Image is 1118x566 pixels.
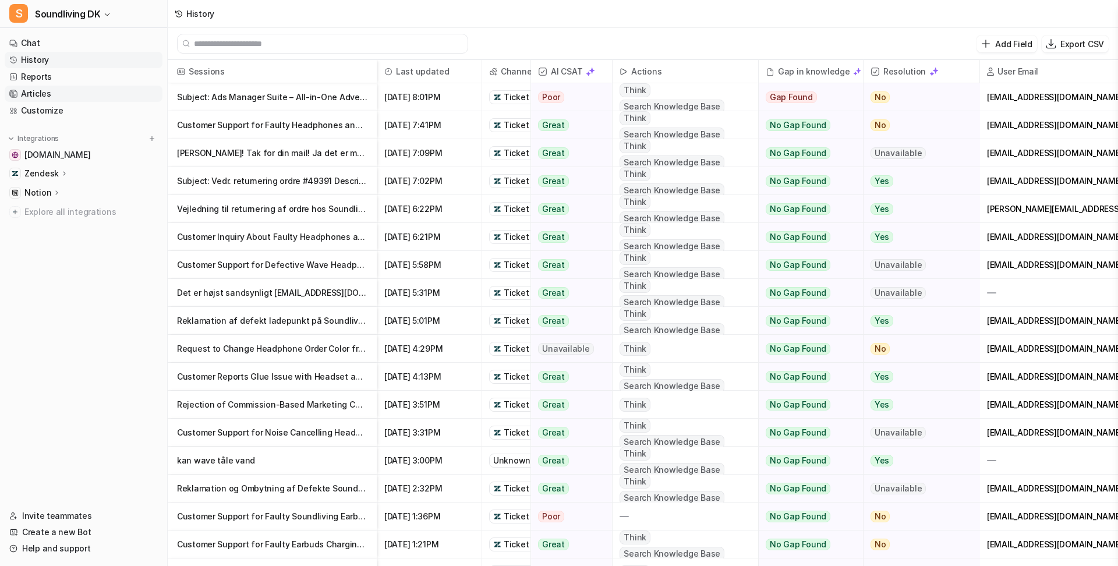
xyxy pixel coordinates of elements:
[177,307,367,335] p: Reklamation af defekt ladepunkt på Soundliving 2.0 Earbud
[1042,36,1109,52] button: Export CSV
[620,323,724,337] span: Search Knowledge Base
[538,539,569,550] span: Great
[493,427,566,438] a: Ticket #141475
[504,511,564,522] span: Ticket #141330
[531,530,605,558] button: Great
[493,259,565,271] a: Ticket #141041
[620,530,650,544] span: Think
[620,111,650,125] span: Think
[7,135,15,143] img: expand menu
[177,447,367,475] p: kan wave tåle vand
[620,491,724,505] span: Search Knowledge Base
[759,195,854,223] button: No Gap Found
[620,167,650,181] span: Think
[382,223,477,251] span: [DATE] 6:21PM
[531,475,605,503] button: Great
[871,119,890,131] span: No
[5,102,162,119] a: Customize
[186,8,214,20] div: History
[766,315,830,327] span: No Gap Found
[871,259,926,271] span: Unavailable
[493,484,501,493] img: zendesk
[864,167,970,195] button: Yes
[766,231,830,243] span: No Gap Found
[12,189,19,196] img: Notion
[620,128,724,141] span: Search Knowledge Base
[493,483,566,494] a: Ticket #140761
[864,307,970,335] button: Yes
[766,399,830,411] span: No Gap Found
[12,151,19,158] img: soundliving.dk
[504,203,565,215] span: Ticket #142254
[531,447,605,475] button: Great
[538,287,569,299] span: Great
[620,183,724,197] span: Search Knowledge Base
[493,371,566,383] a: Ticket #141999
[493,317,501,325] img: zendesk
[17,134,59,143] p: Integrations
[538,483,569,494] span: Great
[871,147,926,159] span: Unavailable
[620,195,650,209] span: Think
[538,91,564,103] span: Poor
[620,435,724,449] span: Search Knowledge Base
[864,503,970,530] button: No
[766,175,830,187] span: No Gap Found
[759,363,854,391] button: No Gap Found
[977,36,1036,52] button: Add Field
[493,512,501,521] img: zendesk
[9,206,21,218] img: explore all integrations
[759,139,854,167] button: No Gap Found
[531,251,605,279] button: Great
[5,69,162,85] a: Reports
[864,111,970,139] button: No
[493,540,501,549] img: zendesk
[538,119,569,131] span: Great
[493,429,501,437] img: zendesk
[538,371,569,383] span: Great
[493,121,501,129] img: zendesk
[177,279,367,307] p: Det er højst sandsynligt [EMAIL_ADDRESS][DOMAIN_NAME] Mine oplysninger: -[PERSON_NAME] - [STREET_...
[538,427,569,438] span: Great
[766,511,830,522] span: No Gap Found
[759,167,854,195] button: No Gap Found
[493,149,501,157] img: zendesk
[759,475,854,503] button: No Gap Found
[493,345,501,353] img: zendesk
[531,195,605,223] button: Great
[766,539,830,550] span: No Gap Found
[864,391,970,419] button: Yes
[493,539,567,550] a: Ticket #141004
[766,343,830,355] span: No Gap Found
[531,139,605,167] button: Great
[24,203,158,221] span: Explore all integrations
[493,511,566,522] a: Ticket #141330
[759,335,854,363] button: No Gap Found
[493,315,565,327] a: Ticket #141214
[620,211,724,225] span: Search Knowledge Base
[766,427,830,438] span: No Gap Found
[759,419,854,447] button: No Gap Found
[531,111,605,139] button: Great
[620,279,650,293] span: Think
[382,195,477,223] span: [DATE] 6:22PM
[871,203,893,215] span: Yes
[493,401,501,409] img: zendesk
[5,86,162,102] a: Articles
[620,100,724,114] span: Search Knowledge Base
[504,371,564,383] span: Ticket #141999
[538,203,569,215] span: Great
[871,539,890,550] span: No
[538,399,569,411] span: Great
[382,279,477,307] span: [DATE] 5:31PM
[493,399,564,411] a: Ticket #142181
[766,203,830,215] span: No Gap Found
[12,170,19,177] img: Zendesk
[382,111,477,139] span: [DATE] 7:41PM
[1060,38,1104,50] p: Export CSV
[24,187,51,199] p: Notion
[871,455,893,466] span: Yes
[871,483,926,494] span: Unavailable
[531,391,605,419] button: Great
